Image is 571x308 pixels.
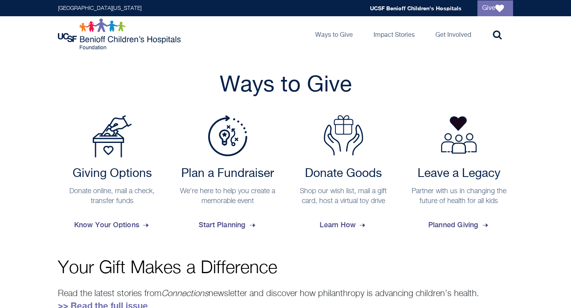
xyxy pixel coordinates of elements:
[161,289,209,298] em: Connections
[58,18,183,50] img: Logo for UCSF Benioff Children's Hospitals Foundation
[324,115,363,156] img: Donate Goods
[58,6,142,11] a: [GEOGRAPHIC_DATA][US_STATE]
[293,186,394,206] p: Shop our wish list, mail a gift card, host a virtual toy drive
[178,167,278,181] h2: Plan a Fundraiser
[370,5,462,11] a: UCSF Benioff Children's Hospitals
[58,259,513,277] p: Your Gift Makes a Difference
[367,16,421,52] a: Impact Stories
[174,115,282,236] a: Plan a Fundraiser Plan a Fundraiser We're here to help you create a memorable event Start Planning
[289,115,398,236] a: Donate Goods Donate Goods Shop our wish list, mail a gift card, host a virtual toy drive Learn How
[293,167,394,181] h2: Donate Goods
[178,186,278,206] p: We're here to help you create a memorable event
[58,115,167,236] a: Payment Options Giving Options Donate online, mail a check, transfer funds Know Your Options
[62,186,163,206] p: Donate online, mail a check, transfer funds
[74,214,150,236] span: Know Your Options
[429,16,477,52] a: Get Involved
[409,186,510,206] p: Partner with us in changing the future of health for all kids
[477,0,513,16] a: Give
[428,214,490,236] span: Planned Giving
[409,167,510,181] h2: Leave a Legacy
[208,115,247,156] img: Plan a Fundraiser
[92,115,132,158] img: Payment Options
[62,167,163,181] h2: Giving Options
[199,214,257,236] span: Start Planning
[58,72,513,99] h2: Ways to Give
[320,214,367,236] span: Learn How
[309,16,359,52] a: Ways to Give
[405,115,514,236] a: Leave a Legacy Partner with us in changing the future of health for all kids Planned Giving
